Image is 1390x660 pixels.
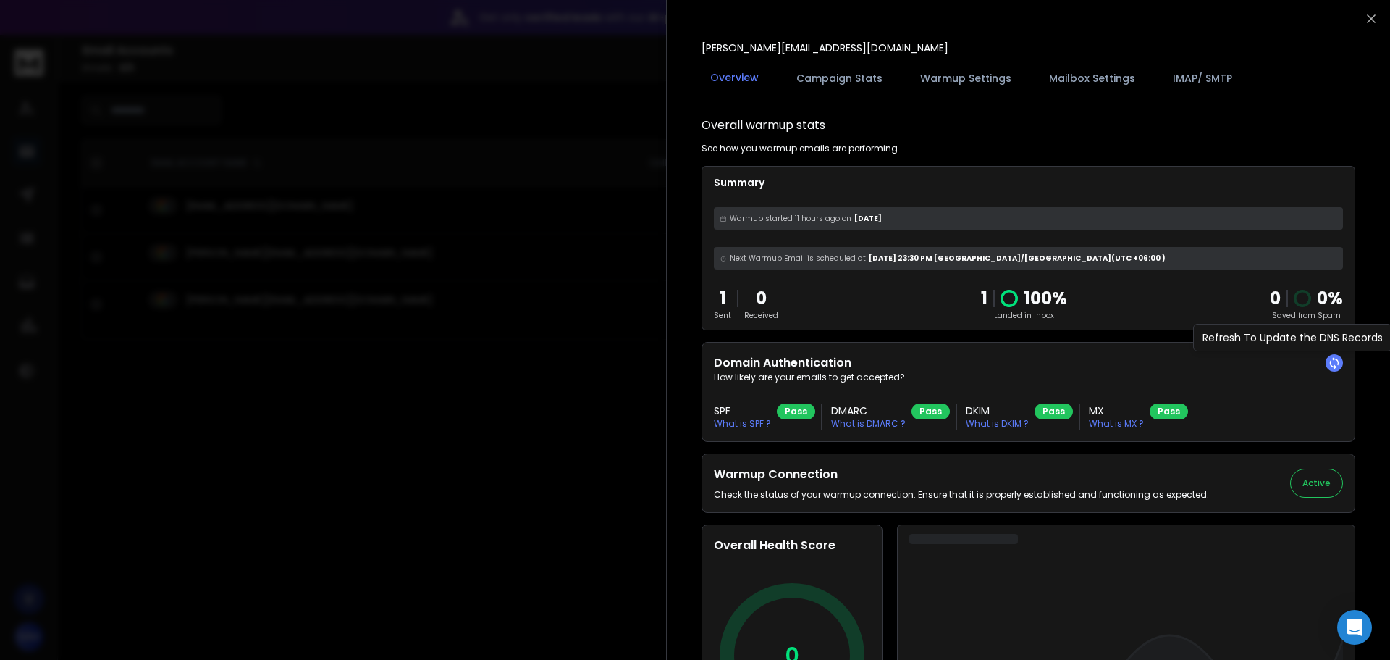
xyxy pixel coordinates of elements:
button: Warmup Settings [911,62,1020,94]
div: [DATE] [714,207,1343,230]
div: Pass [1150,404,1188,419]
button: Campaign Stats [788,62,891,94]
p: What is MX ? [1089,418,1144,430]
div: [DATE] 23:30 PM [GEOGRAPHIC_DATA]/[GEOGRAPHIC_DATA] (UTC +06:00 ) [714,247,1343,270]
span: Warmup started 11 hours ago on [730,213,851,224]
h3: DMARC [831,404,906,418]
p: Sent [714,310,731,321]
h3: SPF [714,404,771,418]
div: Open Intercom Messenger [1337,610,1372,645]
p: Saved from Spam [1270,310,1343,321]
button: IMAP/ SMTP [1164,62,1241,94]
p: What is DMARC ? [831,418,906,430]
p: 0 % [1317,287,1343,310]
p: 100 % [1024,287,1067,310]
div: Pass [777,404,815,419]
h3: DKIM [966,404,1029,418]
h2: Overall Health Score [714,537,870,554]
button: Overview [702,62,767,95]
button: Mailbox Settings [1040,62,1144,94]
p: See how you warmup emails are performing [702,143,898,154]
p: How likely are your emails to get accepted? [714,372,1343,383]
p: [PERSON_NAME][EMAIL_ADDRESS][DOMAIN_NAME] [702,41,948,55]
p: 1 [714,287,731,310]
button: Active [1290,469,1343,498]
span: Next Warmup Email is scheduled at [730,253,866,264]
p: Check the status of your warmup connection. Ensure that it is properly established and functionin... [714,489,1209,501]
p: Landed in Inbox [981,310,1067,321]
p: What is DKIM ? [966,418,1029,430]
div: Pass [911,404,950,419]
h2: Domain Authentication [714,354,1343,372]
p: 0 [744,287,778,310]
div: Pass [1035,404,1073,419]
h2: Warmup Connection [714,466,1209,483]
strong: 0 [1270,286,1281,310]
p: 1 [981,287,987,310]
h1: Overall warmup stats [702,117,825,134]
p: What is SPF ? [714,418,771,430]
p: Summary [714,175,1343,190]
p: Received [744,310,778,321]
h3: MX [1089,404,1144,418]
